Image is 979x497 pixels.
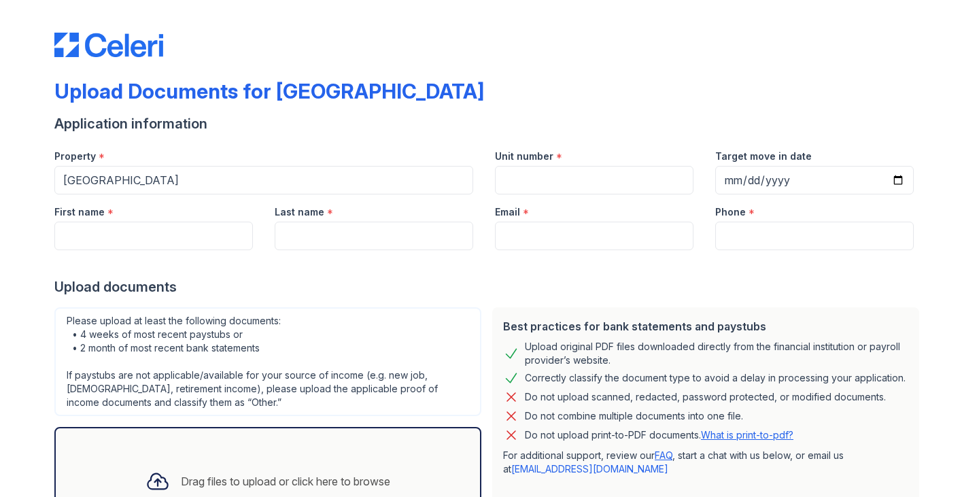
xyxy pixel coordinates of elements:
label: First name [54,205,105,219]
label: Last name [275,205,324,219]
label: Property [54,150,96,163]
div: Upload Documents for [GEOGRAPHIC_DATA] [54,79,484,103]
img: CE_Logo_Blue-a8612792a0a2168367f1c8372b55b34899dd931a85d93a1a3d3e32e68fde9ad4.png [54,33,163,57]
div: Best practices for bank statements and paystubs [503,318,908,335]
p: For additional support, review our , start a chat with us below, or email us at [503,449,908,476]
div: Application information [54,114,925,133]
div: Correctly classify the document type to avoid a delay in processing your application. [525,370,906,386]
div: Do not upload scanned, redacted, password protected, or modified documents. [525,389,886,405]
p: Do not upload print-to-PDF documents. [525,428,793,442]
a: What is print-to-pdf? [701,429,793,441]
div: Upload original PDF files downloaded directly from the financial institution or payroll provider’... [525,340,908,367]
div: Do not combine multiple documents into one file. [525,408,743,424]
a: [EMAIL_ADDRESS][DOMAIN_NAME] [511,463,668,475]
label: Email [495,205,520,219]
div: Please upload at least the following documents: • 4 weeks of most recent paystubs or • 2 month of... [54,307,481,416]
a: FAQ [655,449,672,461]
label: Target move in date [715,150,812,163]
label: Unit number [495,150,553,163]
div: Drag files to upload or click here to browse [181,473,390,490]
label: Phone [715,205,746,219]
div: Upload documents [54,277,925,296]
